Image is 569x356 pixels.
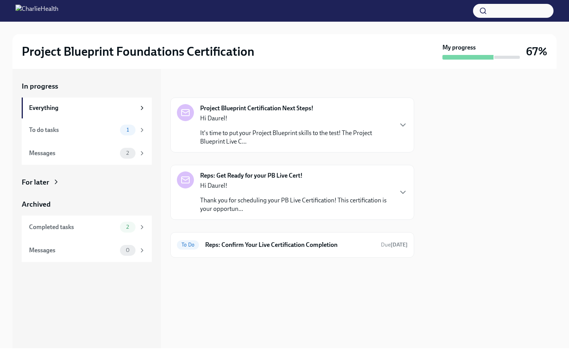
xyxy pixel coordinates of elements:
[200,181,392,190] p: Hi Daurel!
[381,241,408,248] span: Due
[22,142,152,165] a: Messages2
[122,127,134,133] span: 1
[526,44,547,58] h3: 67%
[22,81,152,91] a: In progress
[22,98,152,118] a: Everything
[200,196,392,213] p: Thank you for scheduling your PB Live Certification! This certification is your opportun...
[29,104,135,112] div: Everything
[15,5,58,17] img: CharlieHealth
[200,104,314,113] strong: Project Blueprint Certification Next Steps!
[22,118,152,142] a: To do tasks1
[29,223,117,231] div: Completed tasks
[29,149,117,157] div: Messages
[200,171,303,180] strong: Reps: Get Ready for your PB Live Cert!
[391,241,408,248] strong: [DATE]
[381,241,408,248] span: October 2nd, 2025 12:00
[121,247,134,253] span: 0
[442,43,476,52] strong: My progress
[29,126,117,134] div: To do tasks
[200,129,392,146] p: It's time to put your Project Blueprint skills to the test! The Project Blueprint Live C...
[22,239,152,262] a: Messages0
[22,177,152,187] a: For later
[22,44,254,59] h2: Project Blueprint Foundations Certification
[22,199,152,209] a: Archived
[170,81,207,91] div: In progress
[177,242,199,248] span: To Do
[29,246,117,255] div: Messages
[177,239,408,251] a: To DoReps: Confirm Your Live Certification CompletionDue[DATE]
[205,241,375,249] h6: Reps: Confirm Your Live Certification Completion
[22,216,152,239] a: Completed tasks2
[200,114,392,123] p: Hi Daurel!
[122,150,134,156] span: 2
[122,224,134,230] span: 2
[22,177,49,187] div: For later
